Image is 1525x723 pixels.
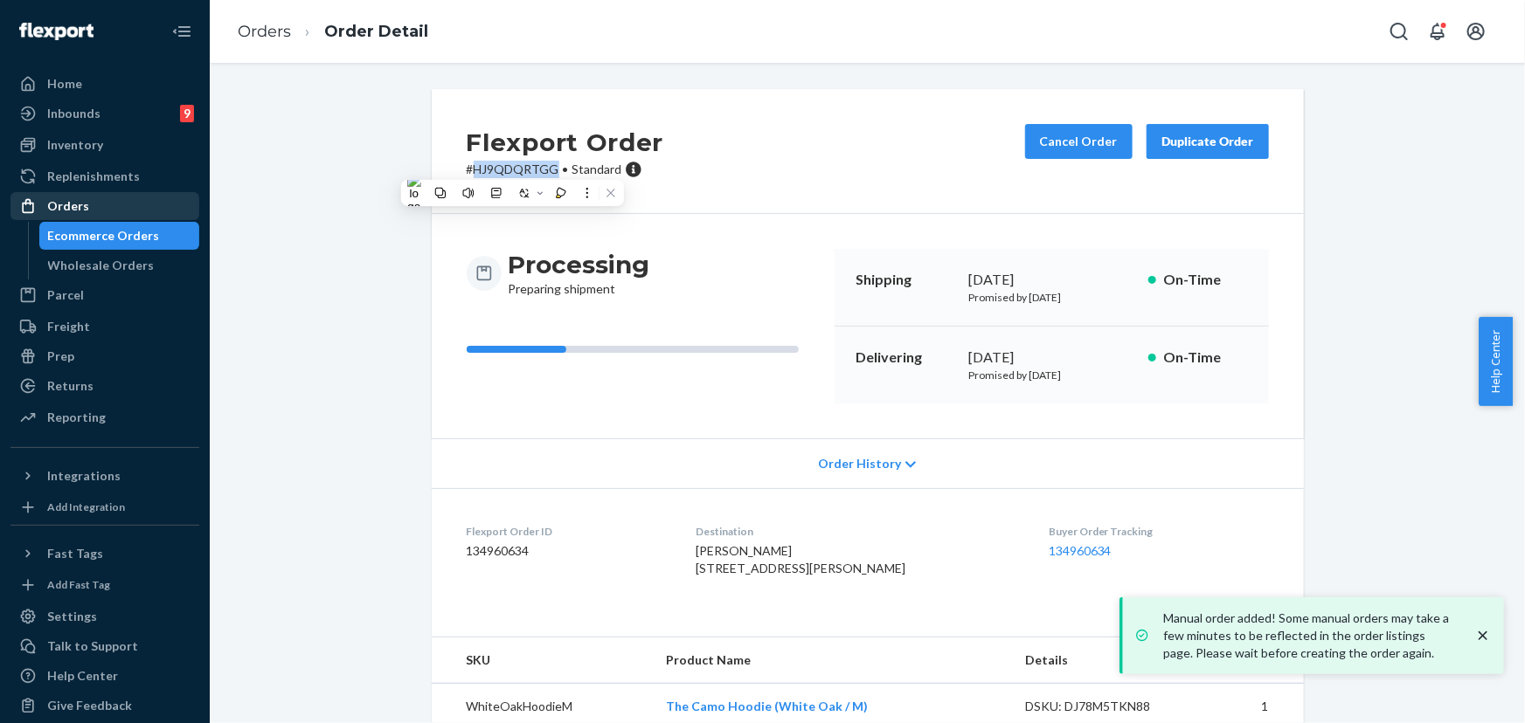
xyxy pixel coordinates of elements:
[1420,14,1455,49] button: Open notifications
[47,105,101,122] div: Inbounds
[1025,698,1189,715] div: DSKU: DJ78M5TKN88
[1147,124,1269,159] button: Duplicate Order
[509,249,650,280] h3: Processing
[10,131,199,159] a: Inventory
[224,6,442,58] ol: breadcrumbs
[10,313,199,341] a: Freight
[666,699,868,713] a: The Camo Hoodie (White Oak / M)
[180,105,194,122] div: 9
[47,409,106,426] div: Reporting
[969,348,1134,368] div: [DATE]
[39,222,200,250] a: Ecommerce Orders
[10,662,199,690] a: Help Center
[47,318,90,335] div: Freight
[563,162,569,176] span: •
[47,136,103,154] div: Inventory
[652,637,1011,684] th: Product Name
[509,249,650,298] div: Preparing shipment
[10,100,199,127] a: Inbounds9
[47,467,121,485] div: Integrations
[1011,637,1203,684] th: Details
[1161,133,1254,150] div: Duplicate Order
[48,257,155,274] div: Wholesale Orders
[47,608,97,625] div: Settings
[164,14,199,49] button: Close Navigation
[467,524,669,539] dt: Flexport Order ID
[10,342,199,370] a: Prep
[19,23,94,40] img: Flexport logo
[47,637,138,655] div: Talk to Support
[47,286,84,304] div: Parcel
[10,602,199,630] a: Settings
[1049,524,1269,539] dt: Buyer Order Tracking
[324,22,428,41] a: Order Detail
[10,403,199,431] a: Reporting
[10,281,199,309] a: Parcel
[818,455,901,472] span: Order History
[432,637,652,684] th: SKU
[48,227,160,244] div: Ecommerce Orders
[10,462,199,490] button: Integrations
[572,162,622,176] span: Standard
[969,290,1134,305] p: Promised by [DATE]
[47,667,118,685] div: Help Center
[47,545,103,562] div: Fast Tags
[696,543,905,575] span: [PERSON_NAME] [STREET_ADDRESS][PERSON_NAME]
[10,632,199,660] button: Talk to Support
[47,168,140,185] div: Replenishments
[1163,609,1457,662] p: Manual order added! Some manual orders may take a few minutes to be reflected in the order listin...
[47,697,132,714] div: Give Feedback
[467,124,664,161] h2: Flexport Order
[47,499,125,514] div: Add Integration
[35,12,98,28] span: Support
[10,192,199,220] a: Orders
[238,22,291,41] a: Orders
[1382,14,1417,49] button: Open Search Box
[10,497,199,518] a: Add Integration
[467,542,669,560] dd: 134960634
[1163,348,1248,368] p: On-Time
[47,348,74,365] div: Prep
[1479,317,1513,406] button: Help Center
[47,75,82,93] div: Home
[47,577,110,592] div: Add Fast Tag
[10,540,199,568] button: Fast Tags
[856,270,955,290] p: Shipping
[10,70,199,98] a: Home
[1474,627,1492,644] svg: close toast
[696,524,1021,539] dt: Destination
[39,251,200,279] a: Wholesale Orders
[10,692,199,720] button: Give Feedback
[1459,14,1494,49] button: Open account menu
[1025,124,1133,159] button: Cancel Order
[10,372,199,400] a: Returns
[47,377,94,395] div: Returns
[856,348,955,368] p: Delivering
[969,270,1134,290] div: [DATE]
[47,197,89,215] div: Orders
[10,162,199,190] a: Replenishments
[467,161,664,178] p: # HJ9QDQRTGG
[969,368,1134,382] p: Promised by [DATE]
[1163,270,1248,290] p: On-Time
[10,575,199,596] a: Add Fast Tag
[1049,543,1112,558] a: 134960634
